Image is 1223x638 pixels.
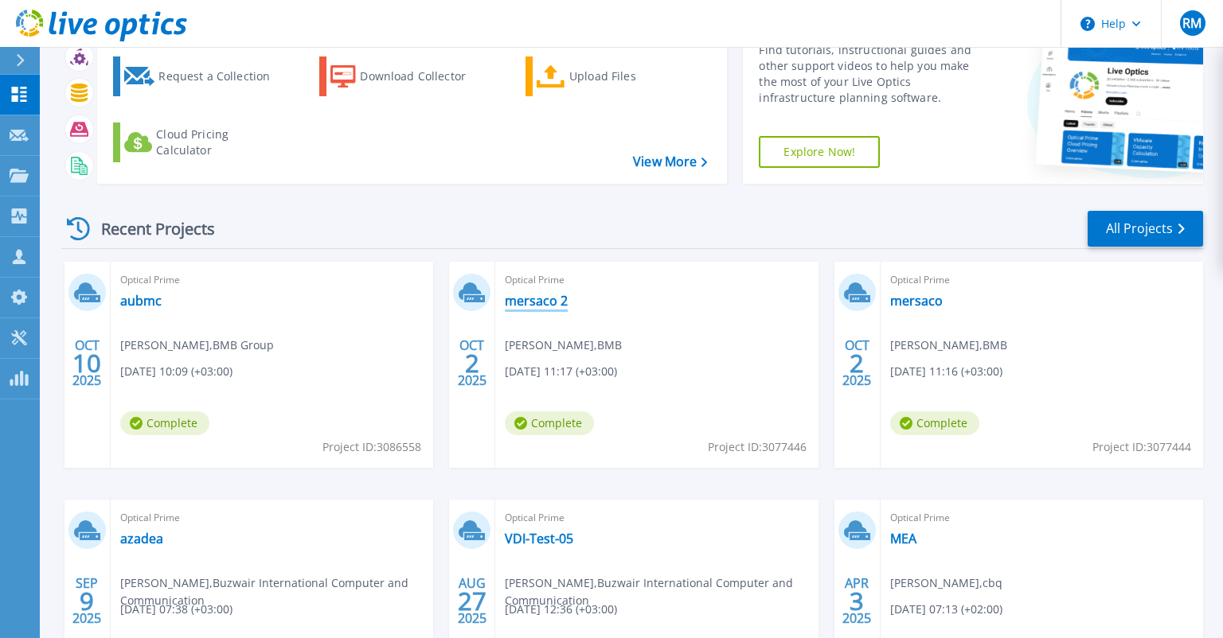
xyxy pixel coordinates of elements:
[526,56,703,96] a: Upload Files
[120,337,274,354] span: [PERSON_NAME] , BMB Group
[708,438,807,456] span: Project ID: 3077446
[633,154,707,169] a: View More
[158,60,286,92] div: Request a Collection
[113,123,291,162] a: Cloud Pricing Calculator
[759,42,990,106] div: Find tutorials, instructional guides and other support videos to help you make the most of your L...
[156,126,283,158] div: Cloud Pricing Calculator
[505,574,818,609] span: [PERSON_NAME] , Buzwair International Computer and Communication
[61,209,236,248] div: Recent Projects
[759,136,880,168] a: Explore Now!
[505,271,808,289] span: Optical Prime
[842,334,872,392] div: OCT 2025
[458,594,486,608] span: 27
[890,574,1002,592] span: [PERSON_NAME] , cbq
[72,334,102,392] div: OCT 2025
[72,572,102,630] div: SEP 2025
[890,293,943,309] a: mersaco
[120,293,162,309] a: aubmc
[890,601,1002,618] span: [DATE] 07:13 (+02:00)
[360,60,487,92] div: Download Collector
[890,337,1007,354] span: [PERSON_NAME] , BMB
[890,531,916,547] a: MEA
[120,411,209,435] span: Complete
[322,438,421,456] span: Project ID: 3086558
[120,509,424,527] span: Optical Prime
[505,411,594,435] span: Complete
[120,574,433,609] span: [PERSON_NAME] , Buzwair International Computer and Communication
[120,271,424,289] span: Optical Prime
[850,594,864,608] span: 3
[465,356,479,370] span: 2
[113,56,291,96] a: Request a Collection
[890,271,1194,289] span: Optical Prime
[505,337,622,354] span: [PERSON_NAME] , BMB
[120,363,232,380] span: [DATE] 10:09 (+03:00)
[505,363,617,380] span: [DATE] 11:17 (+03:00)
[505,509,808,527] span: Optical Prime
[457,334,487,392] div: OCT 2025
[120,601,232,618] span: [DATE] 07:38 (+03:00)
[850,356,864,370] span: 2
[842,572,872,630] div: APR 2025
[319,56,497,96] a: Download Collector
[1092,438,1191,456] span: Project ID: 3077444
[120,531,163,547] a: azadea
[505,293,568,309] a: mersaco 2
[890,509,1194,527] span: Optical Prime
[80,594,94,608] span: 9
[457,572,487,630] div: AUG 2025
[1088,211,1203,247] a: All Projects
[890,411,979,435] span: Complete
[72,356,101,370] span: 10
[505,601,617,618] span: [DATE] 12:36 (+03:00)
[505,531,573,547] a: VDI-Test-05
[890,363,1002,380] span: [DATE] 11:16 (+03:00)
[569,60,697,92] div: Upload Files
[1182,17,1202,29] span: RM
